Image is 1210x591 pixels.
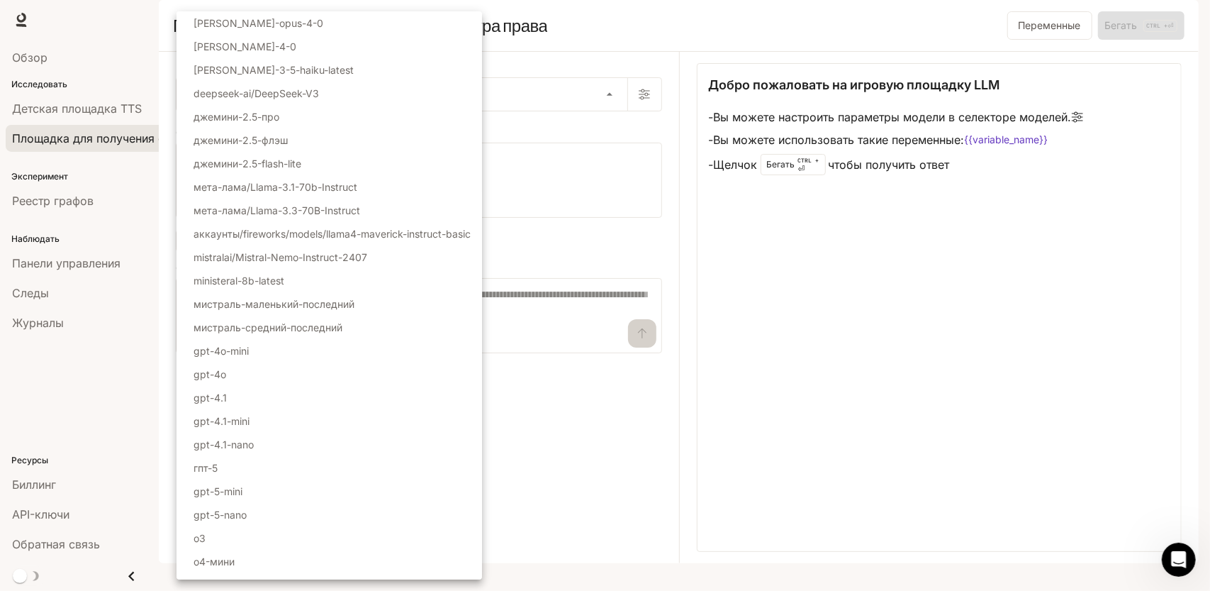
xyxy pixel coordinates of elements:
[194,368,226,380] font: gpt-4o
[194,228,471,240] font: аккаунты/fireworks/models/llama4-maverick-instruct-basic
[194,64,354,76] font: [PERSON_NAME]-3-5-haiku-latest
[194,345,249,357] font: gpt-4o-mini
[194,438,254,451] font: gpt-4.1-nano
[194,556,235,568] font: o4-мини
[194,321,342,333] font: мистраль-средний-последний
[194,298,354,310] font: мистраль-маленький-последний
[1162,543,1196,577] iframe: Интерком-чат в режиме реального времени
[194,509,247,521] font: gpt-5-nano
[194,204,360,216] font: мета-лама/Llama-3.3-70B-Instruct
[194,181,357,193] font: мета-лама/Llama-3.1-70b-Instruct
[194,111,279,123] font: джемини-2.5-про
[194,392,227,404] font: gpt-4.1
[194,87,319,99] font: deepseek-ai/DeepSeek-V3
[194,275,284,287] font: ministeral-8b-latest
[194,40,296,53] font: [PERSON_NAME]-4-0
[194,485,242,497] font: gpt-5-mini
[194,251,367,263] font: mistralai/Mistral-Nemo-Instruct-2407
[194,134,289,146] font: джемини-2.5-флэш
[194,158,301,170] font: джемини-2.5-flash-lite
[194,462,218,474] font: гпт-5
[194,579,320,591] font: Qwen/Qwen2-72B-Instruct
[194,17,323,29] font: [PERSON_NAME]-opus-4-0
[194,532,206,544] font: о3
[194,415,250,427] font: gpt-4.1-mini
